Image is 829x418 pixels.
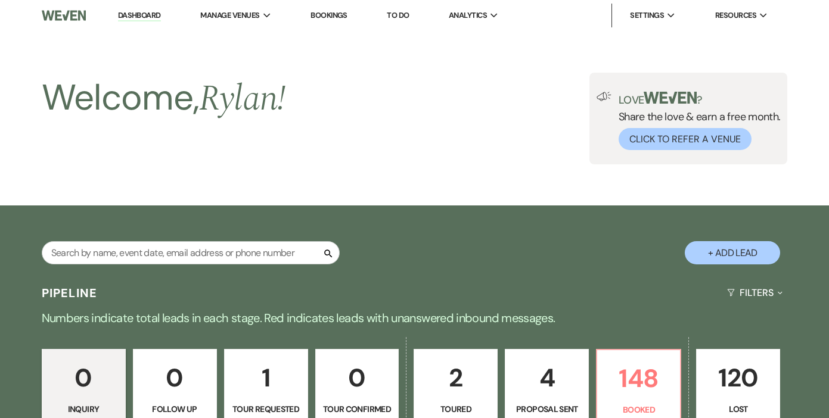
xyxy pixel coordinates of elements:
[199,71,285,126] span: Rylan !
[513,358,581,398] p: 4
[421,358,490,398] p: 2
[311,10,347,20] a: Bookings
[449,10,487,21] span: Analytics
[42,3,86,28] img: Weven Logo
[604,403,673,416] p: Booked
[513,403,581,416] p: Proposal Sent
[232,358,300,398] p: 1
[387,10,409,20] a: To Do
[619,128,752,150] button: Click to Refer a Venue
[141,358,209,398] p: 0
[704,358,772,398] p: 120
[200,10,259,21] span: Manage Venues
[232,403,300,416] p: Tour Requested
[323,358,392,398] p: 0
[644,92,697,104] img: weven-logo-green.svg
[42,241,340,264] input: Search by name, event date, email address or phone number
[704,403,772,416] p: Lost
[685,241,780,264] button: + Add Lead
[715,10,756,21] span: Resources
[323,403,392,416] p: Tour Confirmed
[141,403,209,416] p: Follow Up
[604,358,673,398] p: 148
[42,73,286,124] h2: Welcome,
[49,358,118,398] p: 0
[619,92,781,105] p: Love ?
[630,10,664,21] span: Settings
[611,92,781,150] div: Share the love & earn a free month.
[722,277,787,308] button: Filters
[42,285,98,301] h3: Pipeline
[49,403,118,416] p: Inquiry
[421,403,490,416] p: Toured
[118,10,161,21] a: Dashboard
[597,92,611,101] img: loud-speaker-illustration.svg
